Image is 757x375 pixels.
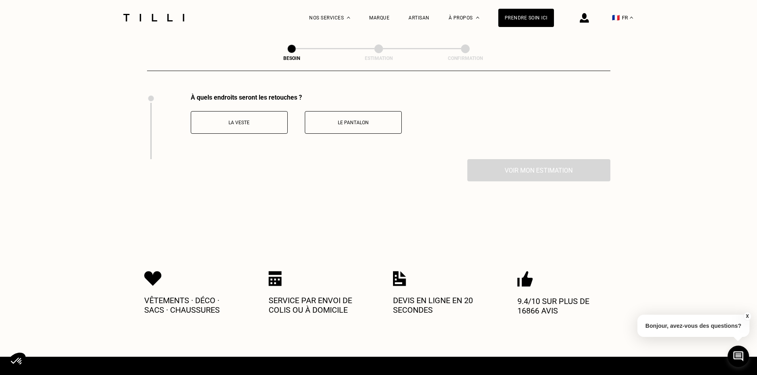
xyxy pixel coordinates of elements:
img: icône connexion [580,13,589,23]
button: La veste [191,111,288,134]
img: Menu déroulant [347,17,350,19]
a: Artisan [409,15,430,21]
img: Icon [517,271,533,287]
p: Service par envoi de colis ou à domicile [269,296,364,315]
div: À quels endroits seront les retouches ? [191,94,402,101]
p: Le pantalon [309,120,397,125]
p: 9.4/10 sur plus de 16866 avis [517,296,613,315]
img: Icon [393,271,406,286]
img: Menu déroulant à propos [476,17,479,19]
img: Icon [144,271,162,286]
img: Logo du service de couturière Tilli [120,14,187,21]
p: Bonjour, avez-vous des questions? [637,315,749,337]
a: Prendre soin ici [498,9,554,27]
p: Vêtements · Déco · Sacs · Chaussures [144,296,240,315]
div: Confirmation [426,56,505,61]
img: Icon [269,271,282,286]
p: La veste [195,120,283,125]
div: Besoin [252,56,331,61]
img: menu déroulant [630,17,633,19]
button: X [743,312,751,321]
span: 🇫🇷 [612,14,620,21]
a: Marque [369,15,389,21]
p: Devis en ligne en 20 secondes [393,296,488,315]
div: Estimation [339,56,418,61]
button: Le pantalon [305,111,402,134]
